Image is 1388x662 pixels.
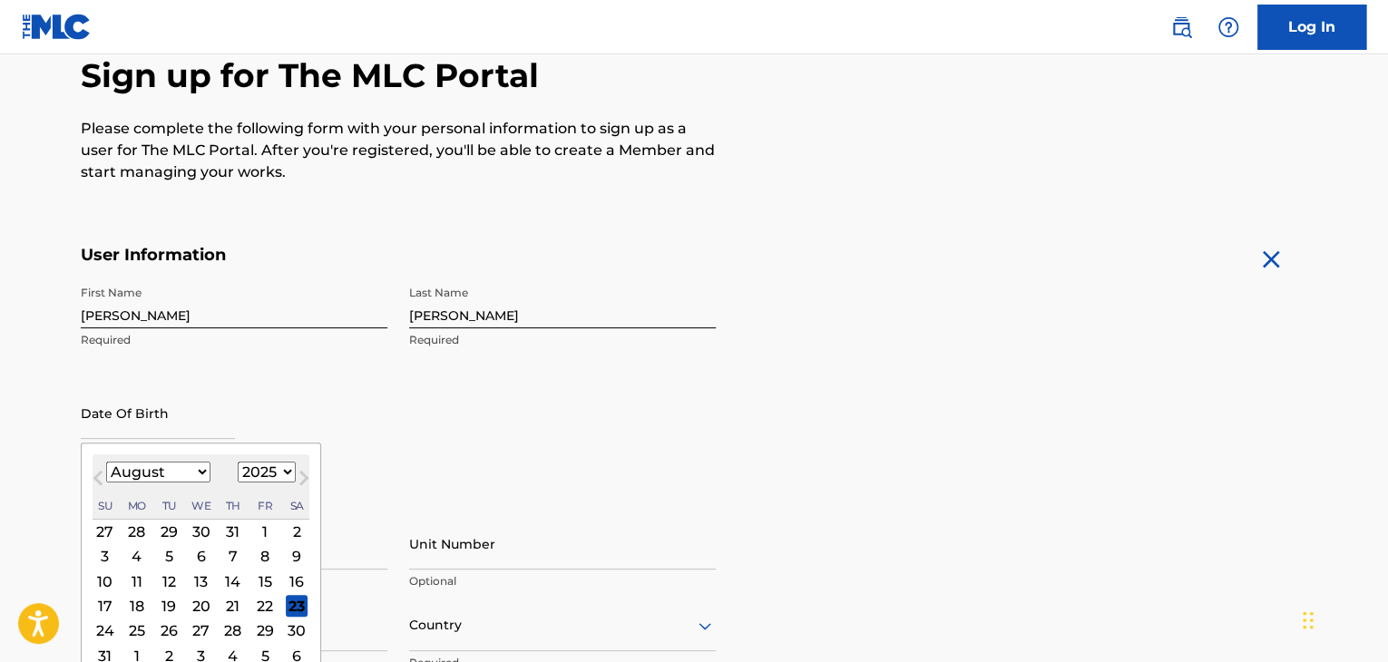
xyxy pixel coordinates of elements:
div: Choose Saturday, August 9th, 2025 [286,546,308,568]
img: MLC Logo [22,14,92,40]
p: Please complete the following form with your personal information to sign up as a user for The ML... [81,118,716,183]
div: Choose Saturday, August 16th, 2025 [286,570,308,592]
h5: Personal Address [81,498,1307,519]
img: search [1170,16,1192,38]
div: Choose Sunday, August 10th, 2025 [94,570,116,592]
div: Thursday [222,495,244,517]
div: Choose Friday, August 1st, 2025 [254,521,276,542]
p: Required [81,332,387,348]
a: Public Search [1163,9,1199,45]
div: Choose Tuesday, August 19th, 2025 [158,595,180,617]
img: close [1256,245,1285,274]
h5: User Information [81,245,716,266]
div: Choose Monday, August 18th, 2025 [126,595,148,617]
div: Choose Tuesday, July 29th, 2025 [158,521,180,542]
div: Choose Sunday, August 17th, 2025 [94,595,116,617]
div: Choose Wednesday, August 20th, 2025 [191,595,212,617]
div: Choose Sunday, July 27th, 2025 [94,521,116,542]
div: Choose Monday, August 11th, 2025 [126,570,148,592]
p: Optional [409,573,716,589]
img: help [1217,16,1239,38]
div: Choose Wednesday, August 6th, 2025 [191,546,212,568]
a: Log In [1257,5,1366,50]
div: Choose Friday, August 22nd, 2025 [254,595,276,617]
div: Choose Friday, August 29th, 2025 [254,620,276,642]
div: Drag [1303,593,1314,647]
div: Help [1210,9,1246,45]
div: Choose Wednesday, July 30th, 2025 [191,521,212,542]
div: Choose Sunday, August 3rd, 2025 [94,546,116,568]
p: Required [409,332,716,348]
div: Tuesday [158,495,180,517]
div: Choose Tuesday, August 5th, 2025 [158,546,180,568]
div: Sunday [94,495,116,517]
div: Choose Sunday, August 24th, 2025 [94,620,116,642]
div: Choose Tuesday, August 12th, 2025 [158,570,180,592]
div: Choose Thursday, August 14th, 2025 [222,570,244,592]
h2: Sign up for The MLC Portal [81,55,1307,96]
div: Choose Thursday, July 31st, 2025 [222,521,244,542]
div: Friday [254,495,276,517]
div: Saturday [286,495,308,517]
div: Choose Saturday, August 2nd, 2025 [286,521,308,542]
div: Choose Wednesday, August 13th, 2025 [191,570,212,592]
div: Choose Thursday, August 28th, 2025 [222,620,244,642]
div: Monday [126,495,148,517]
div: Choose Monday, July 28th, 2025 [126,521,148,542]
iframe: Chat Widget [1297,575,1388,662]
div: Choose Thursday, August 7th, 2025 [222,546,244,568]
div: Choose Friday, August 8th, 2025 [254,546,276,568]
div: Choose Tuesday, August 26th, 2025 [158,620,180,642]
div: Choose Monday, August 4th, 2025 [126,546,148,568]
button: Next Month [289,467,318,496]
div: Choose Wednesday, August 27th, 2025 [191,620,212,642]
div: Choose Thursday, August 21st, 2025 [222,595,244,617]
div: Choose Friday, August 15th, 2025 [254,570,276,592]
div: Choose Saturday, August 30th, 2025 [286,620,308,642]
div: Choose Saturday, August 23rd, 2025 [286,595,308,617]
div: Wednesday [191,495,212,517]
button: Previous Month [83,467,112,496]
div: Choose Monday, August 25th, 2025 [126,620,148,642]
